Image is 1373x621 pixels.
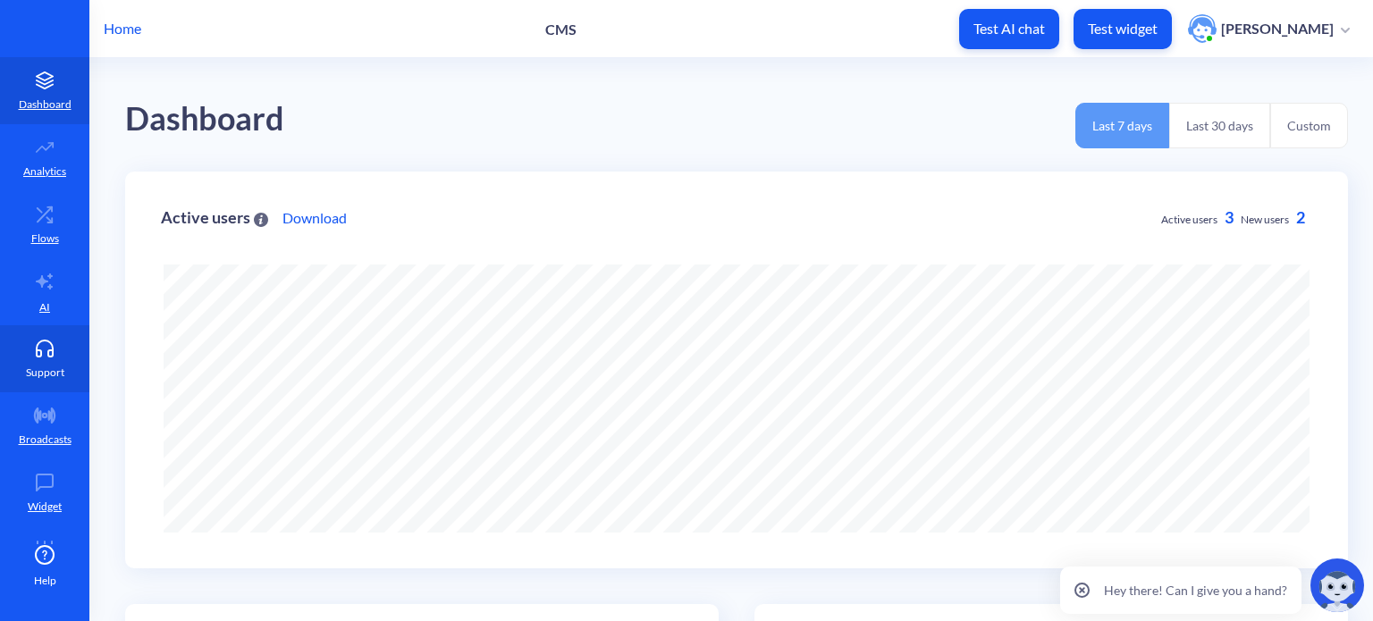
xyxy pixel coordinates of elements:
p: Broadcasts [19,432,72,448]
p: Analytics [23,164,66,180]
button: Test AI chat [959,9,1059,49]
p: [PERSON_NAME] [1221,19,1334,38]
div: Active users [161,209,268,226]
span: Help [34,573,56,589]
div: Dashboard [125,94,284,145]
span: 2 [1296,207,1305,227]
p: Hey there! Can I give you a hand? [1104,581,1287,600]
p: Dashboard [19,97,72,113]
button: Last 7 days [1075,103,1169,148]
span: Active users [1161,213,1217,226]
p: Test AI chat [973,20,1045,38]
p: Support [26,365,64,381]
p: AI [39,299,50,315]
img: user photo [1188,14,1217,43]
p: Test widget [1088,20,1158,38]
button: user photo[PERSON_NAME] [1179,13,1359,45]
img: copilot-icon.svg [1310,558,1364,612]
a: Download [282,207,347,229]
p: Home [104,18,141,39]
p: Flows [31,231,59,247]
p: CMS [545,21,577,38]
span: 3 [1225,207,1234,227]
button: Custom [1270,103,1348,148]
span: New users [1241,213,1289,226]
p: Widget [28,499,62,515]
button: Last 30 days [1169,103,1270,148]
button: Test widget [1074,9,1172,49]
